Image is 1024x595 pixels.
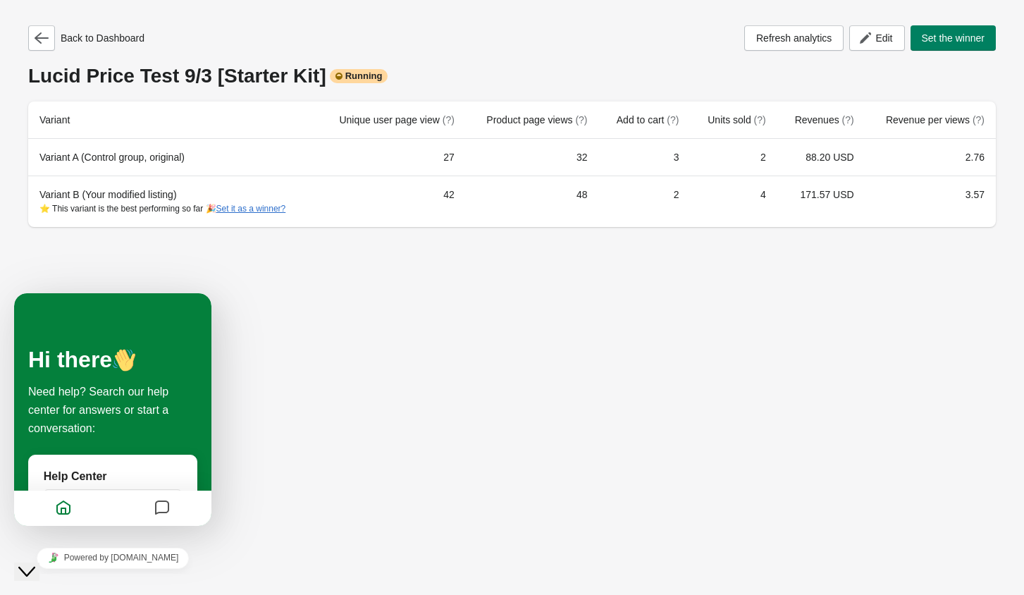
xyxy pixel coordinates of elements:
button: Set it as a winner? [216,204,286,214]
span: (?) [575,114,587,125]
span: Set the winner [922,32,985,44]
span: Revenues [795,114,854,125]
td: 32 [466,139,599,176]
div: Running [330,69,388,83]
th: Variant [28,102,317,139]
td: 4 [690,176,777,227]
button: Set the winner [911,25,997,51]
span: (?) [443,114,455,125]
td: 2.76 [865,139,996,176]
div: ⭐ This variant is the best performing so far 🎉 [39,202,306,216]
span: Refresh analytics [756,32,832,44]
span: (?) [667,114,679,125]
span: Revenue per views [886,114,985,125]
span: Product page views [486,114,587,125]
td: 3.57 [865,176,996,227]
td: 2 [690,139,777,176]
span: (?) [973,114,985,125]
span: Edit [875,32,892,44]
div: Variant B (Your modified listing) [39,188,306,216]
span: Units sold [708,114,765,125]
button: Edit [849,25,904,51]
span: Unique user page view [339,114,454,125]
td: 3 [599,139,691,176]
span: (?) [842,114,854,125]
iframe: chat widget [14,539,59,581]
span: Add to cart [617,114,679,125]
td: 171.57 USD [777,176,865,227]
td: 88.20 USD [777,139,865,176]
iframe: chat widget [14,542,211,574]
td: 48 [466,176,599,227]
div: Lucid Price Test 9/3 [Starter Kit] [28,65,996,87]
div: Variant A (Control group, original) [39,150,306,164]
td: 2 [599,176,691,227]
iframe: chat widget [14,293,211,526]
td: 42 [317,176,465,227]
span: (?) [754,114,766,125]
td: 27 [317,139,465,176]
button: Refresh analytics [744,25,844,51]
div: Back to Dashboard [28,25,144,51]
